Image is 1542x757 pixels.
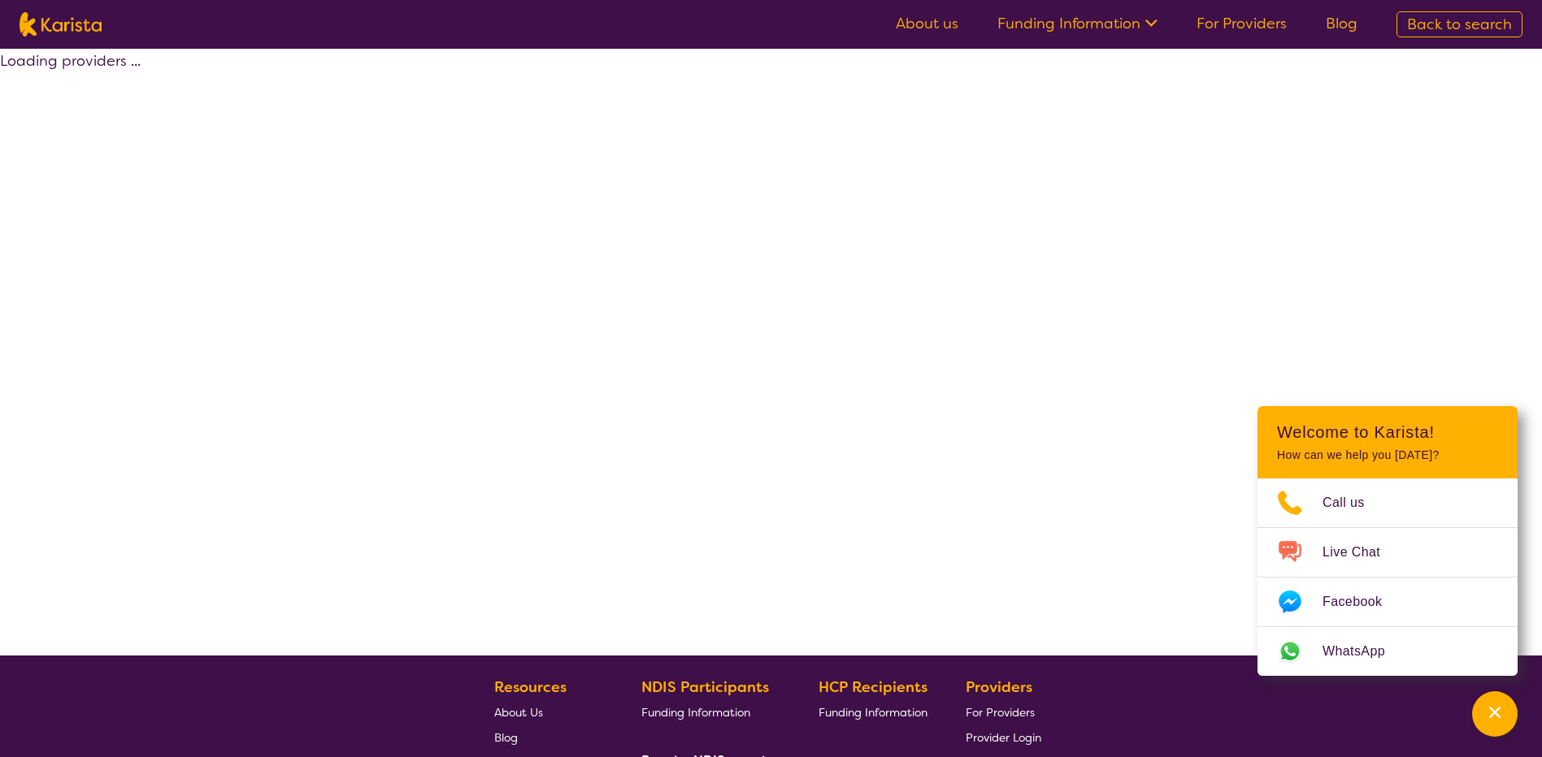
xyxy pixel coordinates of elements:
span: For Providers [966,705,1035,720]
span: WhatsApp [1323,639,1405,664]
img: Karista logo [20,12,102,37]
span: Funding Information [641,705,750,720]
h2: Welcome to Karista! [1277,422,1498,442]
a: Funding Information [819,699,927,725]
a: Web link opens in a new tab. [1257,627,1518,676]
a: Back to search [1396,11,1522,37]
a: About us [896,14,958,33]
div: Channel Menu [1257,406,1518,676]
a: For Providers [966,699,1041,725]
a: For Providers [1197,14,1287,33]
span: About Us [494,705,543,720]
a: Funding Information [997,14,1158,33]
span: Blog [494,730,518,745]
span: Funding Information [819,705,927,720]
p: How can we help you [DATE]? [1277,448,1498,462]
a: About Us [494,699,603,725]
ul: Choose channel [1257,478,1518,676]
b: Resources [494,677,567,697]
button: Channel Menu [1472,691,1518,737]
span: Facebook [1323,590,1401,614]
b: HCP Recipients [819,677,927,697]
span: Back to search [1407,15,1512,34]
span: Call us [1323,491,1384,515]
span: Provider Login [966,730,1041,745]
b: Providers [966,677,1032,697]
span: Live Chat [1323,540,1400,565]
a: Blog [494,725,603,750]
a: Provider Login [966,725,1041,750]
b: NDIS Participants [641,677,769,697]
a: Funding Information [641,699,781,725]
a: Blog [1326,14,1357,33]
